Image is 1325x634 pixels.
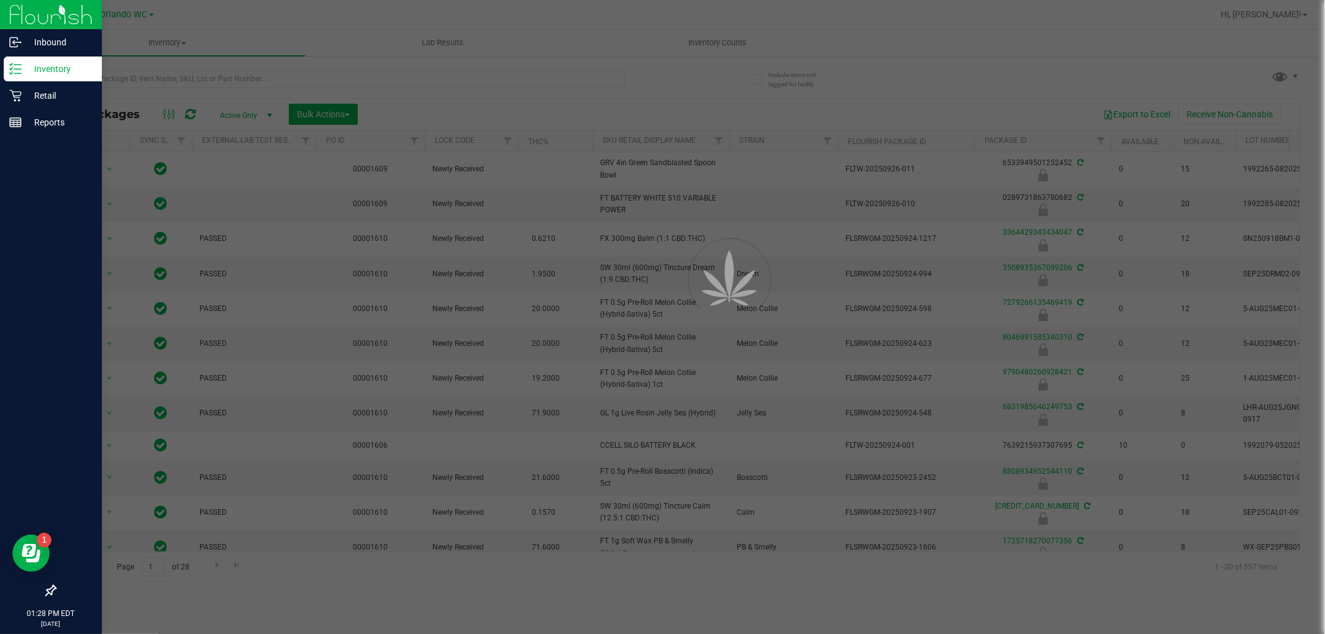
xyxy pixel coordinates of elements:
p: Reports [22,115,96,130]
iframe: Resource center unread badge [37,533,52,548]
inline-svg: Inbound [9,36,22,48]
iframe: Resource center [12,535,50,572]
p: Retail [22,88,96,103]
p: Inbound [22,35,96,50]
inline-svg: Inventory [9,63,22,75]
p: 01:28 PM EDT [6,608,96,619]
inline-svg: Reports [9,116,22,129]
p: [DATE] [6,619,96,628]
inline-svg: Retail [9,89,22,102]
p: Inventory [22,61,96,76]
